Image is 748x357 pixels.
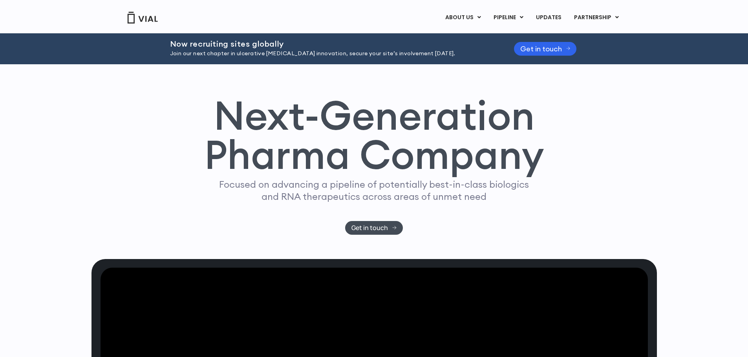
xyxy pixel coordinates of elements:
[520,46,562,52] span: Get in touch
[127,12,158,24] img: Vial Logo
[439,11,487,24] a: ABOUT USMenu Toggle
[204,96,544,175] h1: Next-Generation Pharma Company
[487,11,529,24] a: PIPELINEMenu Toggle
[216,178,532,203] p: Focused on advancing a pipeline of potentially best-in-class biologics and RNA therapeutics acros...
[530,11,567,24] a: UPDATES
[170,49,494,58] p: Join our next chapter in ulcerative [MEDICAL_DATA] innovation, secure your site’s involvement [DA...
[568,11,625,24] a: PARTNERSHIPMenu Toggle
[351,225,388,231] span: Get in touch
[514,42,577,56] a: Get in touch
[170,40,494,48] h2: Now recruiting sites globally
[345,221,403,235] a: Get in touch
